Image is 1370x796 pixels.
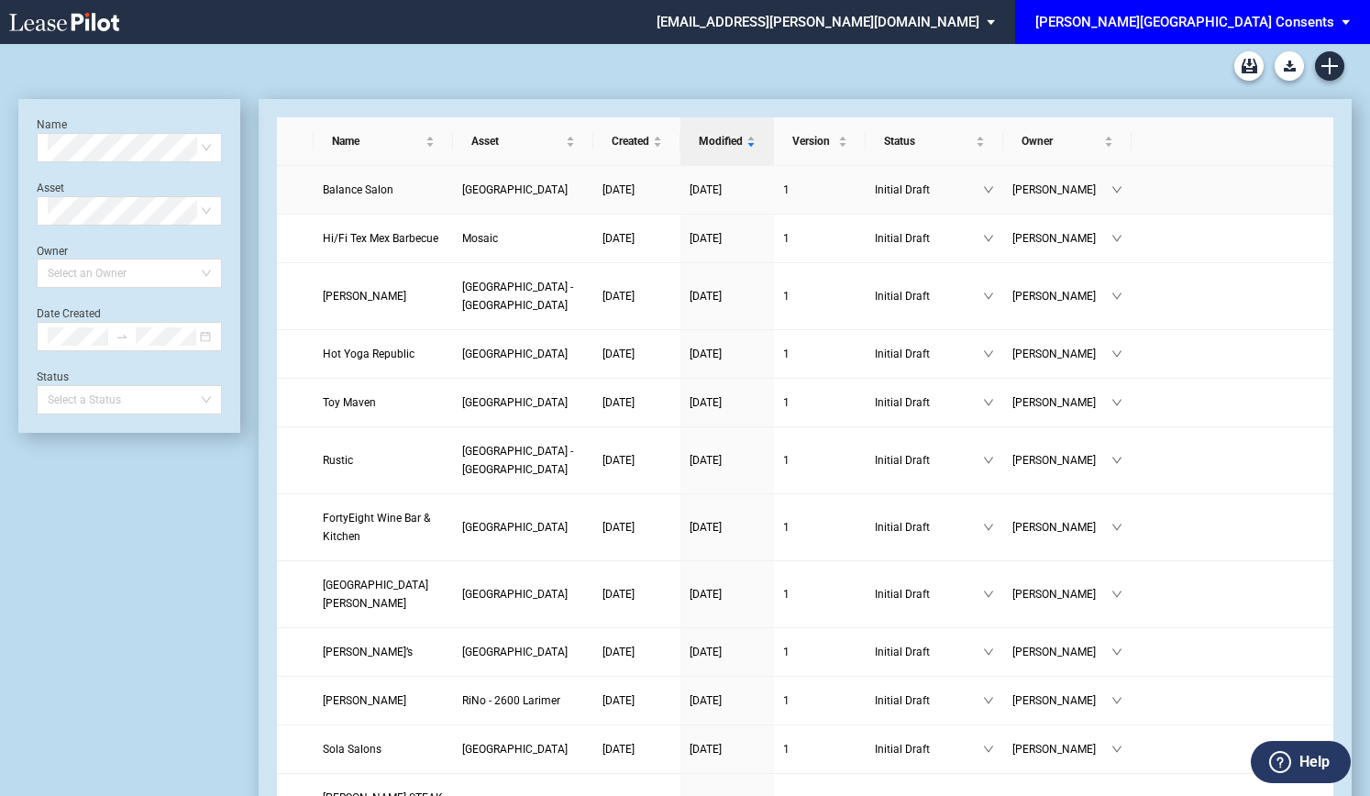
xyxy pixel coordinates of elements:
a: [DATE] [602,181,671,199]
a: Archive [1234,51,1264,81]
label: Owner [37,245,68,258]
span: [DATE] [602,743,635,756]
a: [GEOGRAPHIC_DATA] - [GEOGRAPHIC_DATA] [462,442,584,479]
a: Mosaic [462,229,584,248]
span: 1 [783,743,790,756]
span: to [116,330,128,343]
a: [GEOGRAPHIC_DATA] [462,518,584,536]
span: down [1111,522,1122,533]
span: Initial Draft [875,691,983,710]
span: [PERSON_NAME] [1012,691,1111,710]
span: Preston Royal - East [462,396,568,409]
th: Created [593,117,680,166]
span: [PERSON_NAME] [1012,451,1111,470]
a: RiNo - 2600 Larimer [462,691,584,710]
a: 1 [783,393,856,412]
span: 1 [783,588,790,601]
span: Hi/Fi Tex Mex Barbecue [323,232,438,245]
a: [DATE] [690,691,765,710]
a: [DATE] [690,287,765,305]
a: [GEOGRAPHIC_DATA] [462,181,584,199]
div: [PERSON_NAME][GEOGRAPHIC_DATA] Consents [1035,14,1334,30]
span: [DATE] [602,646,635,658]
a: [DATE] [602,691,671,710]
a: [DATE] [602,740,671,758]
span: [DATE] [602,232,635,245]
span: [DATE] [690,348,722,360]
span: Mosaic [462,232,498,245]
a: [PERSON_NAME] [323,691,444,710]
a: [GEOGRAPHIC_DATA][PERSON_NAME] [323,576,444,613]
span: [PERSON_NAME] [1012,740,1111,758]
span: Uptown Park - East [462,445,573,476]
span: 1 [783,183,790,196]
span: 1 [783,646,790,658]
span: Sola Salons [323,743,381,756]
span: down [1111,695,1122,706]
span: Dolittle’s [323,646,413,658]
a: Sola Salons [323,740,444,758]
span: Owner [1022,132,1100,150]
a: [DATE] [602,451,671,470]
span: 1 [783,694,790,707]
label: Status [37,370,69,383]
a: [DATE] [602,393,671,412]
a: Toy Maven [323,393,444,412]
a: [DATE] [602,229,671,248]
span: Initial Draft [875,393,983,412]
a: 1 [783,643,856,661]
a: [PERSON_NAME]’s [323,643,444,661]
span: down [1111,647,1122,658]
span: down [1111,589,1122,600]
span: down [983,233,994,244]
a: 1 [783,691,856,710]
a: 1 [783,345,856,363]
span: down [983,397,994,408]
span: [PERSON_NAME] [1012,287,1111,305]
th: Asset [453,117,593,166]
span: 1 [783,521,790,534]
span: Initial Draft [875,229,983,248]
span: swap-right [116,330,128,343]
label: Help [1299,750,1330,774]
span: [PERSON_NAME] [1012,181,1111,199]
a: Hi/Fi Tex Mex Barbecue [323,229,444,248]
a: [DATE] [690,393,765,412]
span: down [983,522,994,533]
a: [DATE] [602,643,671,661]
span: Freshfields Village [462,588,568,601]
span: Roark [323,694,406,707]
span: 1 [783,290,790,303]
th: Modified [680,117,774,166]
span: [DATE] [602,521,635,534]
span: 1 [783,232,790,245]
span: [DATE] [690,232,722,245]
a: 1 [783,287,856,305]
span: [DATE] [690,588,722,601]
th: Name [314,117,453,166]
span: Initial Draft [875,287,983,305]
span: down [1111,397,1122,408]
a: [DATE] [602,518,671,536]
a: [DATE] [690,643,765,661]
span: down [983,695,994,706]
span: [DATE] [602,454,635,467]
span: 1 [783,348,790,360]
a: [GEOGRAPHIC_DATA] - [GEOGRAPHIC_DATA] [462,278,584,315]
a: 1 [783,740,856,758]
span: [PERSON_NAME] [1012,229,1111,248]
a: Hot Yoga Republic [323,345,444,363]
span: Name [332,132,422,150]
span: Status [884,132,972,150]
span: [DATE] [602,348,635,360]
a: Create new document [1315,51,1344,81]
a: 1 [783,451,856,470]
span: [PERSON_NAME] [1012,585,1111,603]
span: Initial Draft [875,585,983,603]
a: [DATE] [690,451,765,470]
span: Park Place [462,743,568,756]
span: Initial Draft [875,451,983,470]
a: [DATE] [690,585,765,603]
span: down [983,589,994,600]
span: Salt Marsh Animal Hospital [323,579,428,610]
